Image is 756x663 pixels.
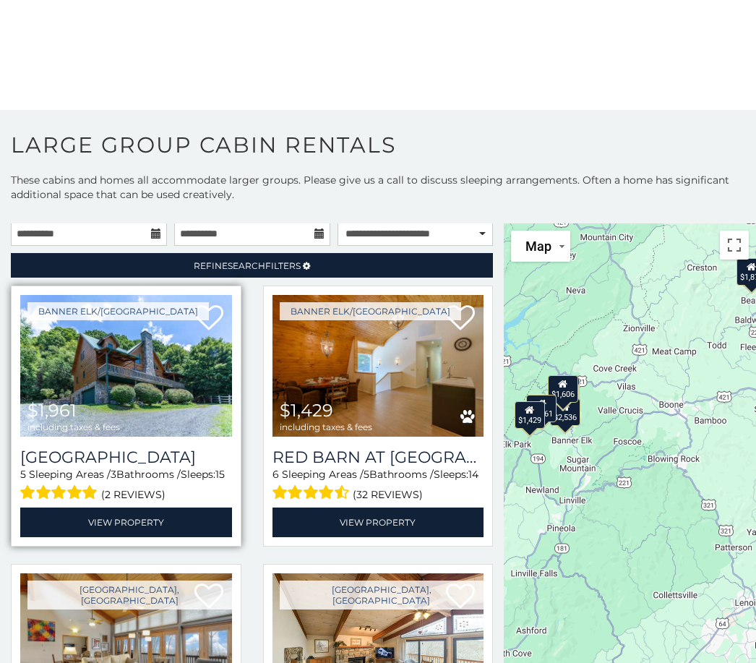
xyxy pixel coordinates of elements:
h3: Sunset View Lodge [20,448,232,467]
div: $1,429 [514,401,544,428]
a: Red Barn at [GEOGRAPHIC_DATA] [272,448,484,467]
div: $1,961 [526,394,557,422]
div: Sleeping Areas / Bathrooms / Sleeps: [272,467,484,504]
div: $1,657 [549,376,579,403]
span: 5 [364,468,369,481]
span: including taxes & fees [27,422,120,432]
a: [GEOGRAPHIC_DATA], [GEOGRAPHIC_DATA] [280,581,484,609]
div: $2,536 [550,398,580,426]
span: 14 [468,468,478,481]
a: View Property [272,508,484,537]
div: $1,359 [549,382,579,409]
button: Change map style [511,231,570,262]
button: Toggle fullscreen view [720,231,749,260]
span: 5 [20,468,26,481]
img: Red Barn at Tiffanys Estate [272,295,484,437]
span: including taxes & fees [280,422,372,432]
a: View Property [20,508,232,537]
div: $1,606 [548,375,578,403]
h3: Red Barn at Tiffanys Estate [272,448,484,467]
span: Refine Filters [194,260,301,271]
a: Banner Elk/[GEOGRAPHIC_DATA] [280,302,461,320]
span: 3 [111,468,116,481]
span: $1,429 [280,400,333,421]
img: Sunset View Lodge [20,295,232,437]
div: Sleeping Areas / Bathrooms / Sleeps: [20,467,232,504]
span: Map [525,239,551,254]
a: [GEOGRAPHIC_DATA], [GEOGRAPHIC_DATA] [27,581,232,609]
a: Red Barn at Tiffanys Estate $1,429 including taxes & fees [272,295,484,437]
span: 15 [215,468,225,481]
a: Banner Elk/[GEOGRAPHIC_DATA] [27,302,209,320]
span: (2 reviews) [101,485,166,504]
a: RefineSearchFilters [11,253,493,278]
span: $1,961 [27,400,77,421]
span: Search [228,260,265,271]
span: 6 [272,468,279,481]
span: (32 reviews) [353,485,423,504]
a: [GEOGRAPHIC_DATA] [20,448,232,467]
a: Sunset View Lodge $1,961 including taxes & fees [20,295,232,437]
